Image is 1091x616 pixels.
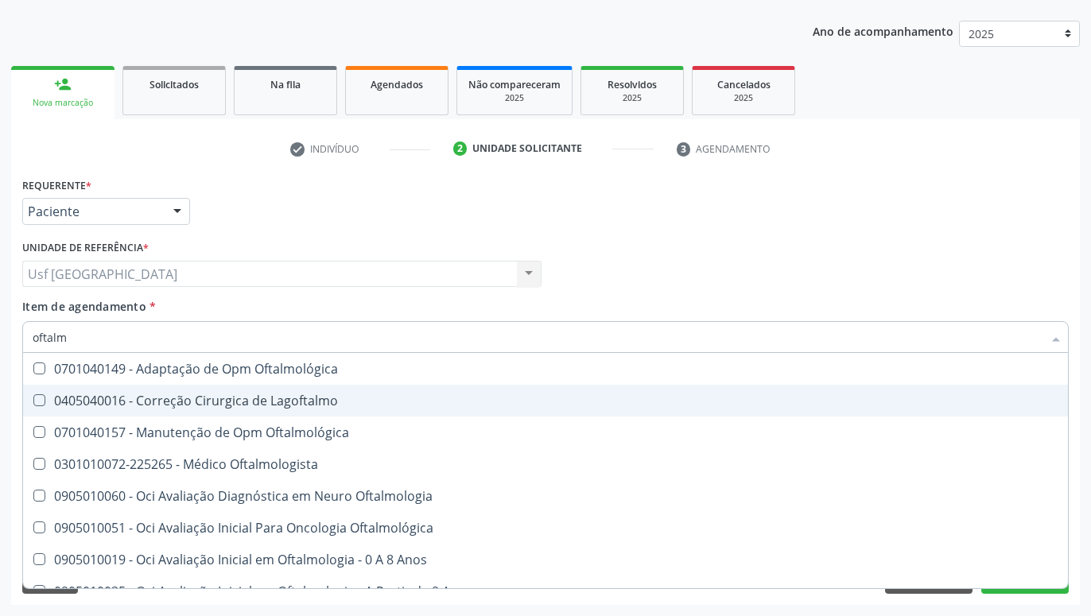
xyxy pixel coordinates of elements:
[813,21,953,41] p: Ano de acompanhamento
[22,173,91,198] label: Requerente
[33,521,1058,534] div: 0905010051 - Oci Avaliação Inicial Para Oncologia Oftalmológica
[54,76,72,93] div: person_add
[22,97,103,109] div: Nova marcação
[33,426,1058,439] div: 0701040157 - Manutenção de Opm Oftalmológica
[28,203,157,219] span: Paciente
[33,553,1058,566] div: 0905010019 - Oci Avaliação Inicial em Oftalmologia - 0 A 8 Anos
[371,78,423,91] span: Agendados
[22,236,149,261] label: Unidade de referência
[33,362,1058,375] div: 0701040149 - Adaptação de Opm Oftalmológica
[33,490,1058,502] div: 0905010060 - Oci Avaliação Diagnóstica em Neuro Oftalmologia
[33,394,1058,407] div: 0405040016 - Correção Cirurgica de Lagoftalmo
[468,92,561,104] div: 2025
[22,299,146,314] span: Item de agendamento
[717,78,771,91] span: Cancelados
[33,585,1058,598] div: 0905010035 - Oci Avaliação Inicial em Oftalmologia - A Partir de 9 Anos
[704,92,783,104] div: 2025
[592,92,672,104] div: 2025
[472,141,582,156] div: Unidade solicitante
[468,78,561,91] span: Não compareceram
[453,141,468,156] div: 2
[270,78,301,91] span: Na fila
[149,78,199,91] span: Solicitados
[33,458,1058,471] div: 0301010072-225265 - Médico Oftalmologista
[33,321,1042,353] input: Buscar por procedimentos
[608,78,657,91] span: Resolvidos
